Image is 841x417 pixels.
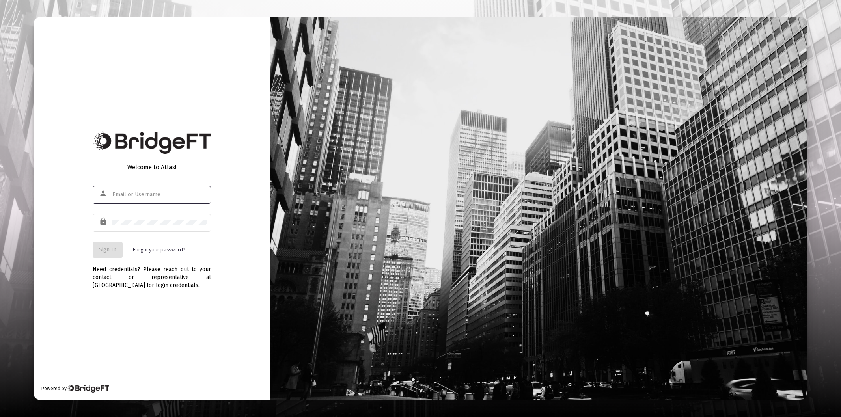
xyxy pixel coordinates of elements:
[93,131,211,154] img: Bridge Financial Technology Logo
[99,217,108,226] mat-icon: lock
[93,163,211,171] div: Welcome to Atlas!
[112,192,207,198] input: Email or Username
[41,385,109,393] div: Powered by
[99,189,108,198] mat-icon: person
[99,246,116,253] span: Sign In
[67,385,109,393] img: Bridge Financial Technology Logo
[133,246,185,254] a: Forgot your password?
[93,258,211,289] div: Need credentials? Please reach out to your contact or representative at [GEOGRAPHIC_DATA] for log...
[93,242,123,258] button: Sign In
